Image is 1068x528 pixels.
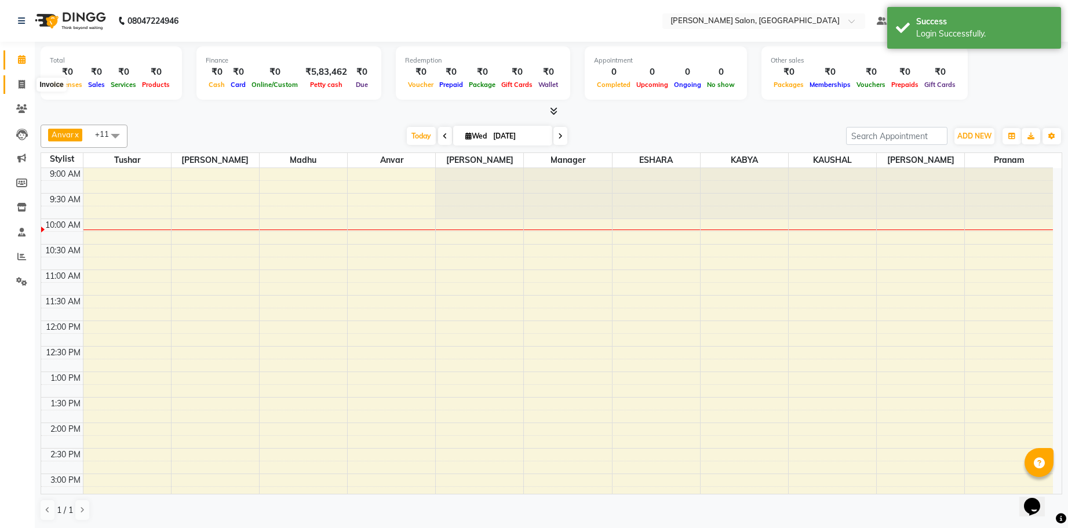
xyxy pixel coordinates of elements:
[43,347,83,359] div: 12:30 PM
[85,81,108,89] span: Sales
[108,65,139,79] div: ₹0
[436,153,523,167] span: [PERSON_NAME]
[172,153,259,167] span: [PERSON_NAME]
[43,245,83,257] div: 10:30 AM
[301,65,352,79] div: ₹5,83,462
[228,65,249,79] div: ₹0
[95,129,118,139] span: +11
[877,153,964,167] span: [PERSON_NAME]
[50,65,85,79] div: ₹0
[594,56,738,65] div: Appointment
[228,81,249,89] span: Card
[789,153,876,167] span: KAUSHAL
[260,153,347,167] span: Madhu
[921,81,958,89] span: Gift Cards
[854,81,888,89] span: Vouchers
[405,56,561,65] div: Redemption
[701,153,788,167] span: KABYA
[206,56,372,65] div: Finance
[594,65,633,79] div: 0
[127,5,178,37] b: 08047224946
[41,153,83,165] div: Stylist
[954,128,994,144] button: ADD NEW
[671,65,704,79] div: 0
[854,65,888,79] div: ₹0
[846,127,947,145] input: Search Appointment
[466,65,498,79] div: ₹0
[916,28,1052,40] div: Login Successfully.
[352,65,372,79] div: ₹0
[771,65,807,79] div: ₹0
[249,65,301,79] div: ₹0
[405,81,436,89] span: Voucher
[436,81,466,89] span: Prepaid
[807,81,854,89] span: Memberships
[436,65,466,79] div: ₹0
[48,168,83,180] div: 9:00 AM
[83,153,171,167] span: Tushar
[48,474,83,486] div: 3:00 PM
[704,65,738,79] div: 0
[613,153,700,167] span: ESHARA
[498,81,535,89] span: Gift Cards
[633,81,671,89] span: Upcoming
[85,65,108,79] div: ₹0
[37,78,66,92] div: Invoice
[43,219,83,231] div: 10:00 AM
[771,81,807,89] span: Packages
[139,65,173,79] div: ₹0
[48,398,83,410] div: 1:30 PM
[807,65,854,79] div: ₹0
[498,65,535,79] div: ₹0
[594,81,633,89] span: Completed
[535,81,561,89] span: Wallet
[206,65,228,79] div: ₹0
[353,81,371,89] span: Due
[43,321,83,333] div: 12:00 PM
[50,56,173,65] div: Total
[30,5,109,37] img: logo
[771,56,958,65] div: Other sales
[704,81,738,89] span: No show
[48,449,83,461] div: 2:30 PM
[490,128,548,145] input: 2025-09-03
[633,65,671,79] div: 0
[524,153,611,167] span: manager
[888,81,921,89] span: Prepaids
[965,153,1053,167] span: pranam
[48,194,83,206] div: 9:30 AM
[957,132,992,140] span: ADD NEW
[108,81,139,89] span: Services
[405,65,436,79] div: ₹0
[139,81,173,89] span: Products
[671,81,704,89] span: Ongoing
[74,130,79,139] a: x
[52,130,74,139] span: Anvar
[348,153,435,167] span: Anvar
[57,504,73,516] span: 1 / 1
[249,81,301,89] span: Online/Custom
[1019,482,1056,516] iframe: chat widget
[466,81,498,89] span: Package
[916,16,1052,28] div: Success
[921,65,958,79] div: ₹0
[48,423,83,435] div: 2:00 PM
[535,65,561,79] div: ₹0
[407,127,436,145] span: Today
[48,372,83,384] div: 1:00 PM
[307,81,345,89] span: Petty cash
[43,296,83,308] div: 11:30 AM
[43,270,83,282] div: 11:00 AM
[206,81,228,89] span: Cash
[462,132,490,140] span: Wed
[888,65,921,79] div: ₹0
